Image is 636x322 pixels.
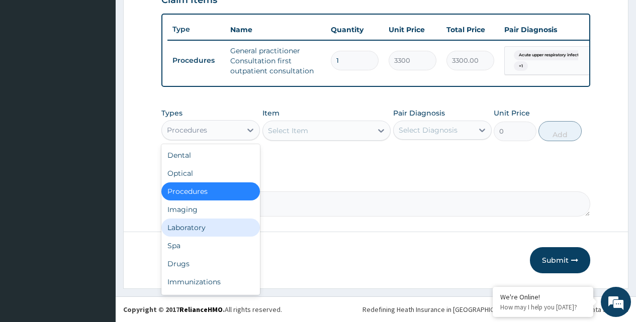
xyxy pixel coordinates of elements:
div: Spa [161,237,260,255]
td: General practitioner Consultation first outpatient consultation [225,41,326,81]
strong: Copyright © 2017 . [123,305,225,314]
div: Select Diagnosis [399,125,458,135]
label: Item [262,108,280,118]
th: Unit Price [384,20,441,40]
th: Pair Diagnosis [499,20,610,40]
img: d_794563401_company_1708531726252_794563401 [19,50,41,75]
div: We're Online! [500,292,586,301]
div: Laboratory [161,219,260,237]
div: Immunizations [161,273,260,291]
span: We're online! [58,97,139,198]
p: How may I help you today? [500,303,586,311]
div: Others [161,291,260,309]
div: Procedures [167,125,207,135]
div: Procedures [161,182,260,200]
button: Submit [530,247,590,273]
div: Optical [161,164,260,182]
button: Add [538,121,581,141]
span: + 1 [514,61,528,71]
label: Types [161,109,183,118]
td: Procedures [167,51,225,70]
div: Imaging [161,200,260,219]
th: Total Price [441,20,499,40]
div: Select Item [268,126,308,136]
th: Type [167,20,225,39]
th: Quantity [326,20,384,40]
label: Comment [161,177,590,186]
textarea: Type your message and hit 'Enter' [5,215,192,250]
label: Unit Price [494,108,530,118]
div: Drugs [161,255,260,273]
th: Name [225,20,326,40]
footer: All rights reserved. [116,296,636,322]
div: Chat with us now [52,56,169,69]
div: Redefining Heath Insurance in [GEOGRAPHIC_DATA] using Telemedicine and Data Science! [362,304,628,314]
a: RelianceHMO [179,305,223,314]
span: Acute upper respiratory infect... [514,50,587,60]
div: Minimize live chat window [165,5,189,29]
div: Dental [161,146,260,164]
label: Pair Diagnosis [393,108,445,118]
